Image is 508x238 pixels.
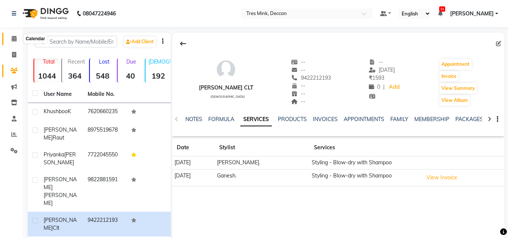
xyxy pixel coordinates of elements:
b: 08047224946 [83,3,116,24]
div: Calendar [24,34,47,43]
a: Add Client [124,36,156,47]
th: Date [172,139,214,156]
td: 7722045550 [83,146,127,171]
th: Services [309,139,421,156]
button: View Album [440,95,470,106]
strong: 548 [90,71,115,80]
span: ₹ [369,74,372,81]
th: User Name [39,86,83,103]
span: [PERSON_NAME] [44,126,77,141]
p: Due [119,58,143,65]
span: -- [291,82,306,89]
strong: 192 [146,71,171,80]
a: MEMBERSHIP [414,116,449,123]
td: Styling - Blow-dry with Shampoo [309,169,421,186]
td: [DATE] [172,156,214,170]
strong: 1044 [34,71,60,80]
img: avatar [215,58,237,81]
span: -- [291,59,306,65]
p: Lost [93,58,115,65]
button: View Summary [440,83,477,94]
span: [PERSON_NAME] [44,217,77,231]
button: Invoice [440,71,458,82]
a: 11 [438,10,443,17]
a: APPOINTMENTS [344,116,384,123]
a: INVOICES [313,116,338,123]
span: 1593 [369,74,384,81]
strong: 364 [62,71,88,80]
a: PACKAGES [455,116,483,123]
input: Search by Name/Mobile/Email/Code [35,36,117,47]
td: 9422212193 [83,212,127,236]
img: logo [19,3,71,24]
span: Raut [53,134,64,141]
a: SERVICES [240,113,272,126]
p: [DEMOGRAPHIC_DATA] [149,58,171,65]
span: -- [291,67,306,73]
strong: 40 [118,71,143,80]
span: -- [369,59,383,65]
span: clt [53,224,59,231]
a: FAMILY [390,116,408,123]
td: 9822881591 [83,171,127,212]
td: 8975519678 [83,121,127,146]
span: [DEMOGRAPHIC_DATA] [211,95,245,99]
span: [DATE] [369,67,395,73]
div: [PERSON_NAME] clt [199,84,253,92]
th: Mobile No. [83,86,127,103]
td: Styling - Blow-dry with Shampoo [309,156,421,170]
a: Add [388,82,401,92]
p: Recent [65,58,88,65]
span: K [68,108,71,115]
span: 9422212193 [291,74,331,81]
span: [PERSON_NAME] [450,10,494,18]
span: 11 [439,6,445,12]
span: 0 [369,83,380,90]
th: Stylist [215,139,309,156]
span: Priyanka [44,151,64,158]
div: Back to Client [175,36,191,51]
a: NOTES [185,116,202,123]
span: [PERSON_NAME] [44,192,77,206]
button: Appointment [440,59,472,70]
span: | [383,83,385,91]
td: [DATE] [172,169,214,186]
td: Ganesh. [215,169,309,186]
td: 7620660235 [83,103,127,121]
a: PRODUCTS [278,116,307,123]
p: Total [37,58,60,65]
span: -- [291,98,306,105]
span: Khushboo [44,108,68,115]
span: -- [291,90,306,97]
button: View Invoice [423,172,461,183]
td: [PERSON_NAME]. [215,156,309,170]
span: [PERSON_NAME] [44,176,77,191]
a: FORMULA [208,116,234,123]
